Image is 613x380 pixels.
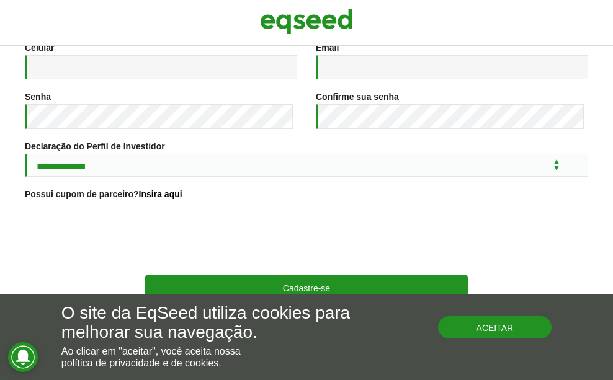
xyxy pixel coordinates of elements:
label: Confirme sua senha [316,92,399,101]
button: Aceitar [438,316,552,338]
img: EqSeed Logo [260,6,353,37]
label: Senha [25,92,51,101]
h5: O site da EqSeed utiliza cookies para melhorar sua navegação. [61,304,356,342]
a: política de privacidade e de cookies [61,358,219,368]
a: Insira aqui [139,190,182,198]
label: Celular [25,43,54,52]
label: Declaração do Perfil de Investidor [25,142,165,151]
iframe: reCAPTCHA [212,214,401,262]
button: Cadastre-se [145,275,468,301]
label: Possui cupom de parceiro? [25,190,182,198]
p: Ao clicar em "aceitar", você aceita nossa . [61,345,356,369]
label: Email [316,43,339,52]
